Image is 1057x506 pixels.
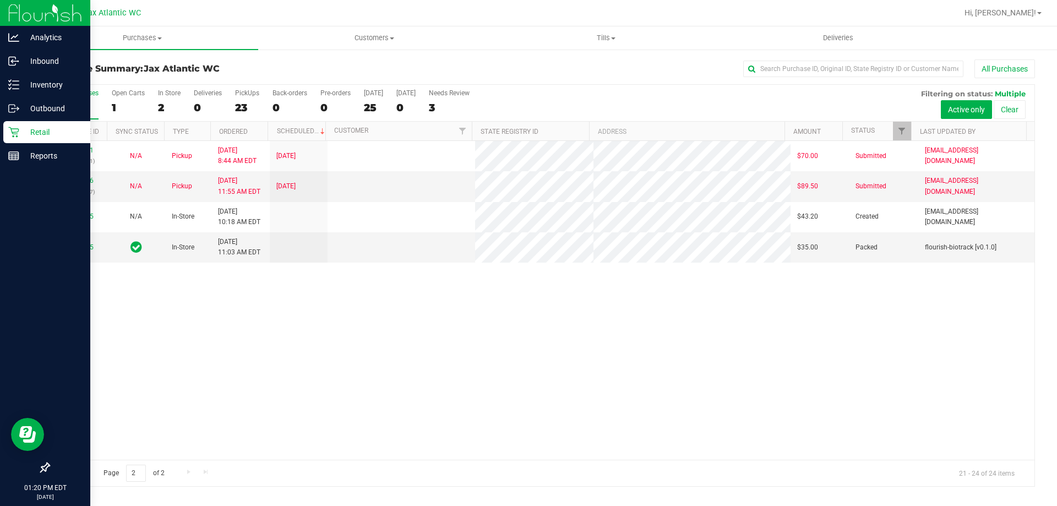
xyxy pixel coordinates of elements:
[856,242,878,253] span: Packed
[112,89,145,97] div: Open Carts
[722,26,954,50] a: Deliveries
[19,149,85,162] p: Reports
[172,242,194,253] span: In-Store
[276,151,296,161] span: [DATE]
[259,33,489,43] span: Customers
[158,101,181,114] div: 2
[490,26,722,50] a: Tills
[130,182,142,190] span: Not Applicable
[130,151,142,161] button: N/A
[130,181,142,192] button: N/A
[130,211,142,222] button: N/A
[925,145,1028,166] span: [EMAIL_ADDRESS][DOMAIN_NAME]
[856,181,886,192] span: Submitted
[94,465,173,482] span: Page of 2
[364,101,383,114] div: 25
[491,33,721,43] span: Tills
[994,100,1026,119] button: Clear
[19,31,85,44] p: Analytics
[218,237,260,258] span: [DATE] 11:03 AM EDT
[8,127,19,138] inline-svg: Retail
[48,64,377,74] h3: Purchase Summary:
[19,102,85,115] p: Outbound
[893,122,911,140] a: Filter
[11,418,44,451] iframe: Resource center
[130,240,142,255] span: In Sync
[194,101,222,114] div: 0
[173,128,189,135] a: Type
[172,151,192,161] span: Pickup
[995,89,1026,98] span: Multiple
[276,181,296,192] span: [DATE]
[320,89,351,97] div: Pre-orders
[856,151,886,161] span: Submitted
[743,61,963,77] input: Search Purchase ID, Original ID, State Registry ID or Customer Name...
[8,150,19,161] inline-svg: Reports
[797,181,818,192] span: $89.50
[396,101,416,114] div: 0
[396,89,416,97] div: [DATE]
[797,242,818,253] span: $35.00
[235,101,259,114] div: 23
[273,89,307,97] div: Back-orders
[130,152,142,160] span: Not Applicable
[921,89,993,98] span: Filtering on status:
[5,493,85,501] p: [DATE]
[856,211,879,222] span: Created
[172,181,192,192] span: Pickup
[481,128,538,135] a: State Registry ID
[797,151,818,161] span: $70.00
[218,176,260,197] span: [DATE] 11:55 AM EDT
[218,145,257,166] span: [DATE] 8:44 AM EDT
[454,122,472,140] a: Filter
[429,101,470,114] div: 3
[112,101,145,114] div: 1
[116,128,158,135] a: Sync Status
[130,213,142,220] span: Not Applicable
[158,89,181,97] div: In Store
[429,89,470,97] div: Needs Review
[797,211,818,222] span: $43.20
[925,176,1028,197] span: [EMAIL_ADDRESS][DOMAIN_NAME]
[589,122,784,141] th: Address
[8,79,19,90] inline-svg: Inventory
[364,89,383,97] div: [DATE]
[950,465,1023,481] span: 21 - 24 of 24 items
[941,100,992,119] button: Active only
[920,128,976,135] a: Last Updated By
[63,177,94,184] a: 11843236
[19,55,85,68] p: Inbound
[974,59,1035,78] button: All Purchases
[925,242,996,253] span: flourish-biotrack [v0.1.0]
[320,101,351,114] div: 0
[793,128,821,135] a: Amount
[334,127,368,134] a: Customer
[235,89,259,97] div: PickUps
[273,101,307,114] div: 0
[8,103,19,114] inline-svg: Outbound
[8,56,19,67] inline-svg: Inbound
[19,78,85,91] p: Inventory
[144,63,220,74] span: Jax Atlantic WC
[8,32,19,43] inline-svg: Analytics
[26,33,258,43] span: Purchases
[925,206,1028,227] span: [EMAIL_ADDRESS][DOMAIN_NAME]
[808,33,868,43] span: Deliveries
[258,26,490,50] a: Customers
[63,243,94,251] a: 11842825
[277,127,327,135] a: Scheduled
[219,128,248,135] a: Ordered
[63,213,94,220] a: 11842445
[172,211,194,222] span: In-Store
[84,8,141,18] span: Jax Atlantic WC
[63,146,94,154] a: 11841421
[194,89,222,97] div: Deliveries
[851,127,875,134] a: Status
[965,8,1036,17] span: Hi, [PERSON_NAME]!
[19,126,85,139] p: Retail
[5,483,85,493] p: 01:20 PM EDT
[26,26,258,50] a: Purchases
[218,206,260,227] span: [DATE] 10:18 AM EDT
[126,465,146,482] input: 2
